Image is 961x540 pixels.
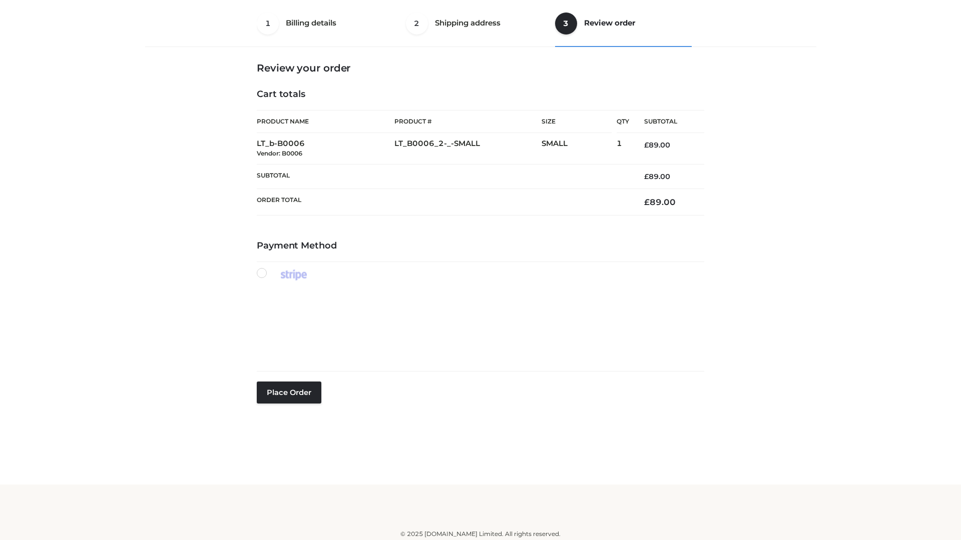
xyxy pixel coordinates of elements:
small: Vendor: B0006 [257,149,302,157]
th: Order Total [257,189,629,215]
td: LT_b-B0006 [257,133,394,164]
h4: Payment Method [257,240,704,251]
th: Size [542,110,612,133]
span: £ [644,172,649,181]
th: Subtotal [257,164,629,188]
th: Qty [617,110,629,133]
h3: Review your order [257,62,704,74]
div: © 2025 [DOMAIN_NAME] Limited. All rights reserved. [149,529,812,539]
iframe: Secure payment input frame [255,291,702,354]
bdi: 89.00 [644,140,670,149]
td: 1 [617,133,629,164]
th: Product # [394,110,542,133]
span: £ [644,197,650,207]
td: LT_B0006_2-_-SMALL [394,133,542,164]
th: Subtotal [629,110,704,133]
button: Place order [257,381,321,403]
th: Product Name [257,110,394,133]
bdi: 89.00 [644,172,670,181]
span: £ [644,140,649,149]
h4: Cart totals [257,89,704,100]
bdi: 89.00 [644,197,676,207]
td: SMALL [542,133,617,164]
